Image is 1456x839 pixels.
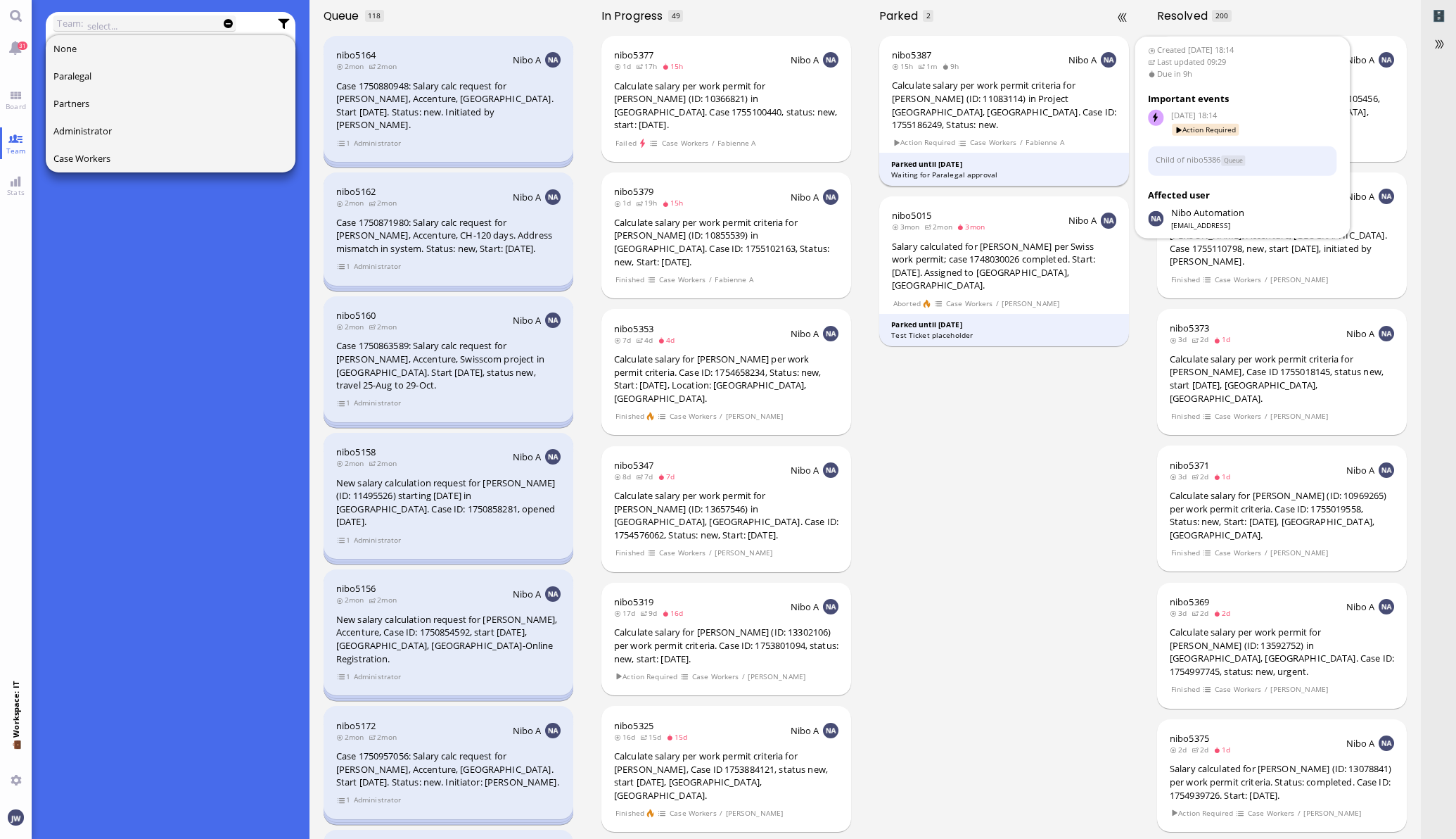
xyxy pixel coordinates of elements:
[1148,56,1337,68] span: Last updated 09:29
[1068,53,1097,66] span: Nibo A
[892,49,931,61] span: nibo5387
[336,613,561,665] div: New salary calculation request for [PERSON_NAME], Accenture, Case ID: 1750854592, start [DATE], [...
[353,534,402,546] span: Administrator
[1170,274,1200,286] span: Finished
[658,274,706,286] span: Case Workers
[353,137,402,149] span: Administrator
[336,198,369,208] span: 2mon
[791,724,819,737] span: Nibo A
[615,671,678,683] span: Action Required
[926,11,931,20] span: 2
[1346,464,1375,477] span: Nibo A
[1346,327,1375,340] span: Nibo A
[369,732,401,742] span: 2mon
[823,462,838,478] img: NA
[336,309,376,322] a: nibo5160
[601,8,668,24] span: In progress
[741,671,746,683] span: /
[614,750,838,802] div: Calculate salary per work permit criteria for [PERSON_NAME], Case ID 1753884121, status new, star...
[1303,807,1362,819] span: [PERSON_NAME]
[615,410,644,422] span: Finished
[1379,52,1394,68] img: NA
[1101,213,1116,228] img: NA
[46,90,296,118] button: Partners
[640,732,666,742] span: 15d
[662,61,688,71] span: 15h
[337,534,351,546] span: view 1 items
[1171,110,1337,122] span: [DATE] 18:14
[1170,459,1209,472] span: nibo5371
[1148,44,1337,56] span: Created [DATE] 18:14
[666,732,692,742] span: 15d
[892,209,931,222] a: nibo5015
[1346,53,1375,66] span: Nibo A
[1157,8,1213,24] span: Resolved
[46,35,296,63] button: None
[957,222,989,232] span: 3mon
[1170,547,1200,559] span: Finished
[1213,608,1235,618] span: 2d
[791,327,819,340] span: Nibo A
[615,807,644,819] span: Finished
[336,582,376,595] span: nibo5156
[614,185,653,198] span: nibo5379
[1214,274,1262,286] span: Case Workers
[725,807,784,819] span: [PERSON_NAME]
[513,314,542,327] span: Nibo A
[995,298,1000,310] span: /
[615,137,637,149] span: Failed
[1214,547,1262,559] span: Case Workers
[708,547,713,559] span: /
[336,322,369,332] span: 2mon
[823,723,838,738] img: NA
[614,459,653,472] a: nibo5347
[57,15,83,31] label: Team:
[336,732,369,742] span: 2mon
[18,42,27,50] span: 31
[1213,334,1235,344] span: 1d
[337,794,351,806] span: view 1 items
[1173,124,1239,136] span: Action Required
[1379,599,1394,614] img: NA
[614,719,653,732] span: nibo5325
[879,8,923,24] span: Parked
[725,410,784,422] span: [PERSON_NAME]
[614,322,653,335] span: nibo5353
[892,222,924,232] span: 3mon
[669,807,717,819] span: Case Workers
[791,191,819,203] span: Nibo A
[336,719,376,732] a: nibo5172
[337,671,351,683] span: view 1 items
[1170,807,1234,819] span: Action Required
[53,97,89,110] span: Partners
[1171,206,1244,220] span: automation@nibo.ai
[658,547,706,559] span: Case Workers
[636,61,662,71] span: 17h
[53,125,112,137] span: Administrator
[545,189,561,205] img: NA
[615,547,644,559] span: Finished
[614,595,653,608] a: nibo5319
[823,189,838,205] img: NA
[337,137,351,149] span: view 1 items
[672,11,680,20] span: 49
[1002,298,1060,310] span: [PERSON_NAME]
[891,320,1117,330] div: Parked until [DATE]
[337,260,351,272] span: view 1 items
[791,600,819,613] span: Nibo A
[614,198,636,208] span: 1d
[636,198,662,208] span: 19h
[1215,11,1228,20] span: 200
[368,11,381,20] span: 118
[1148,210,1163,226] img: Nibo Automation
[53,42,77,55] span: None
[336,750,561,789] div: Case 1750957056: Salary calc request for [PERSON_NAME], Accenture, [GEOGRAPHIC_DATA]. Start [DATE...
[748,671,806,683] span: [PERSON_NAME]
[353,794,402,806] span: Administrator
[545,449,561,465] img: NA
[1170,595,1209,608] a: nibo5369
[545,723,561,738] img: NA
[1170,626,1394,678] div: Calculate salary per work permit for [PERSON_NAME] (ID: 13592752) in [GEOGRAPHIC_DATA], [GEOGRAPH...
[353,397,402,409] span: Administrator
